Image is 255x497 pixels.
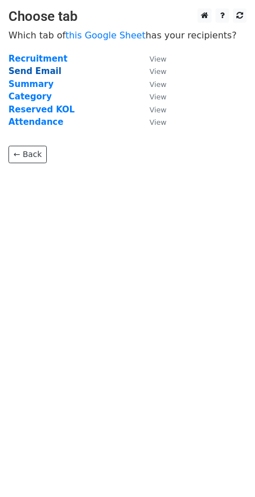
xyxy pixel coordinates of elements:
a: Reserved KOL [8,104,74,115]
iframe: Chat Widget [199,443,255,497]
small: View [150,55,166,63]
small: View [150,118,166,127]
a: Summary [8,79,54,89]
a: Send Email [8,66,61,76]
small: View [150,106,166,114]
a: View [138,117,166,127]
a: Recruitment [8,54,68,64]
small: View [150,93,166,101]
small: View [150,80,166,89]
a: View [138,79,166,89]
a: View [138,66,166,76]
a: View [138,54,166,64]
h3: Choose tab [8,8,247,25]
a: View [138,91,166,102]
small: View [150,67,166,76]
a: ← Back [8,146,47,163]
a: this Google Sheet [65,30,146,41]
p: Which tab of has your recipients? [8,29,247,41]
a: View [138,104,166,115]
a: Category [8,91,52,102]
a: Attendance [8,117,63,127]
